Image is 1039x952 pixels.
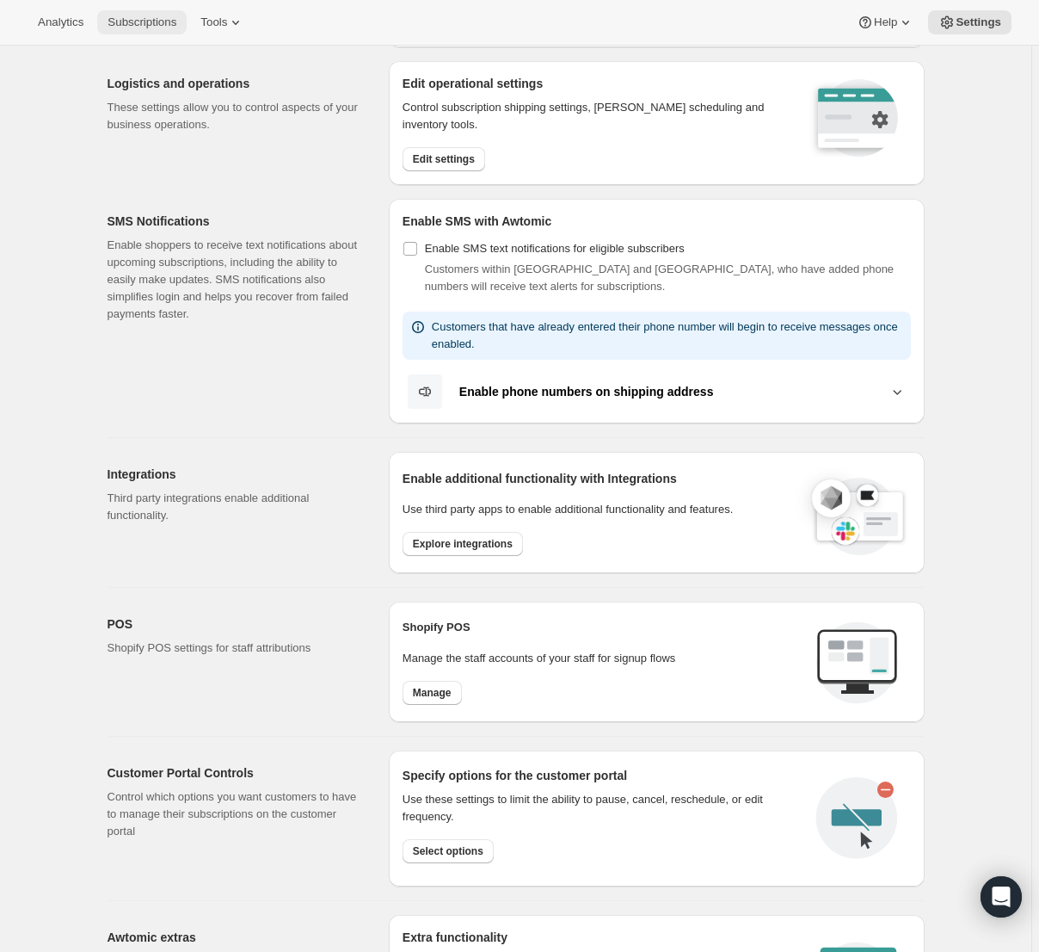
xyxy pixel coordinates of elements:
span: Subscriptions [108,15,176,29]
p: Control subscription shipping settings, [PERSON_NAME] scheduling and inventory tools. [403,99,787,133]
button: Edit settings [403,147,485,171]
p: Third party integrations enable additional functionality. [108,490,361,524]
div: Use these settings to limit the ability to pause, cancel, reschedule, or edit frequency. [403,791,802,825]
button: Select options [403,839,494,863]
span: Edit settings [413,152,475,166]
h2: SMS Notifications [108,213,361,230]
button: Subscriptions [97,10,187,34]
span: Tools [200,15,227,29]
h2: Logistics and operations [108,75,361,92]
p: Shopify POS settings for staff attributions [108,640,361,657]
p: These settings allow you to control aspects of your business operations. [108,99,361,133]
button: Analytics [28,10,94,34]
span: Analytics [38,15,83,29]
span: Help [874,15,897,29]
p: Enable shoppers to receive text notifications about upcoming subscriptions, including the ability... [108,237,361,323]
span: Enable SMS text notifications for eligible subscribers [425,242,685,255]
button: Enable phone numbers on shipping address [403,374,911,410]
p: Manage the staff accounts of your staff for signup flows [403,650,802,667]
h2: Shopify POS [403,619,802,636]
h2: POS [108,615,361,633]
h2: Customer Portal Controls [108,764,361,782]
h2: Enable SMS with Awtomic [403,213,911,230]
button: Tools [190,10,255,34]
h2: Integrations [108,466,361,483]
h2: Edit operational settings [403,75,787,92]
span: Select options [413,844,483,858]
button: Manage [403,681,462,705]
h2: Extra functionality [403,929,507,946]
h2: Enable additional functionality with Integrations [403,470,795,487]
span: Settings [956,15,1001,29]
button: Help [846,10,925,34]
span: Manage [413,686,452,700]
span: Customers within [GEOGRAPHIC_DATA] and [GEOGRAPHIC_DATA], who have added phone numbers will recei... [425,263,894,293]
p: Use third party apps to enable additional functionality and features. [403,501,795,518]
b: Enable phone numbers on shipping address [459,385,714,399]
button: Explore integrations [403,532,523,556]
p: Control which options you want customers to have to manage their subscriptions on the customer po... [108,788,361,840]
h2: Awtomic extras [108,929,361,946]
p: Customers that have already entered their phone number will begin to receive messages once enabled. [432,318,904,353]
button: Settings [928,10,1011,34]
h2: Specify options for the customer portal [403,767,802,784]
span: Explore integrations [413,537,513,551]
div: Open Intercom Messenger [981,876,1022,918]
